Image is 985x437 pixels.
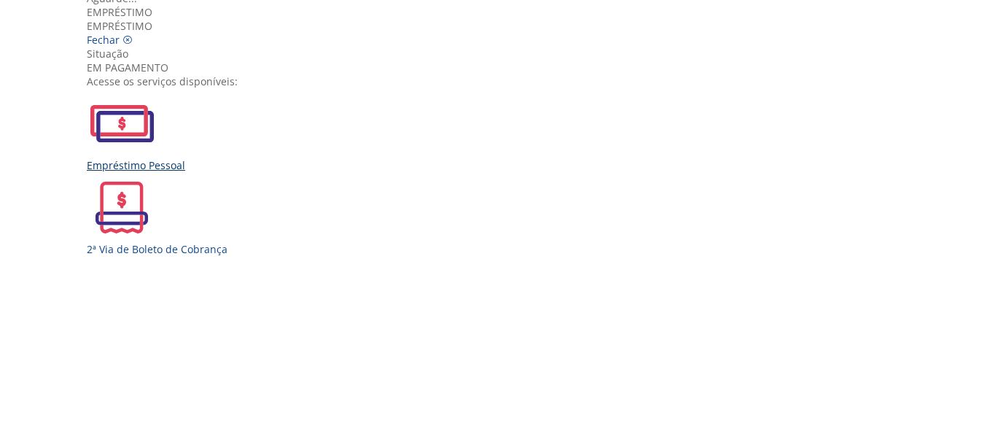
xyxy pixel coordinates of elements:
[87,19,152,33] span: EMPRÉSTIMO
[87,5,909,19] div: Empréstimo
[87,88,157,158] img: EmprestimoPessoal.svg
[87,242,909,256] div: 2ª Via de Boleto de Cobrança
[87,88,909,172] a: Empréstimo Pessoal
[87,158,909,172] div: Empréstimo Pessoal
[87,74,909,88] div: Acesse os serviços disponíveis:
[87,47,909,61] div: Situação
[87,172,157,242] img: 2ViaCobranca.svg
[87,33,133,47] a: Fechar
[87,172,909,256] a: 2ª Via de Boleto de Cobrança
[87,61,909,74] div: EM PAGAMENTO
[87,33,120,47] span: Fechar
